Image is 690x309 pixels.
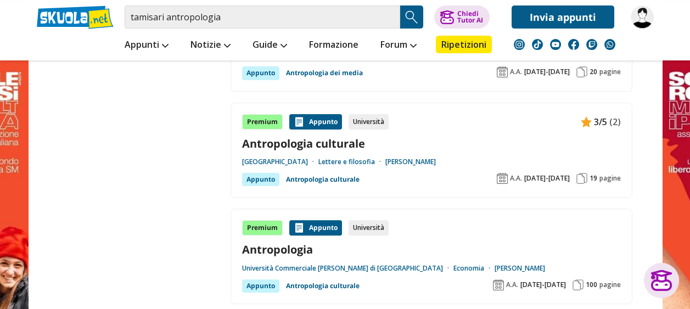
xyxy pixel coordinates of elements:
div: Appunto [289,220,342,235]
span: A.A. [510,68,522,76]
span: A.A. [510,174,522,183]
span: [DATE]-[DATE] [520,280,566,289]
img: Anno accademico [497,173,508,184]
div: Appunto [242,279,279,293]
img: Anno accademico [497,66,508,77]
div: Premium [242,220,283,235]
span: 19 [590,174,597,183]
a: [PERSON_NAME] [385,158,436,166]
a: Lettere e filosofia [318,158,385,166]
img: Appunti contenuto [294,222,305,233]
button: Search Button [400,5,423,29]
div: Appunto [242,66,279,80]
img: instagram [514,39,525,50]
div: Appunto [289,114,342,130]
span: [DATE]-[DATE] [524,68,570,76]
a: [PERSON_NAME] [495,264,545,273]
span: pagine [599,174,621,183]
img: Appunti contenuto [294,116,305,127]
a: Forum [378,36,419,55]
a: Appunti [122,36,171,55]
img: Pagine [576,66,587,77]
span: 3/5 [594,115,607,129]
a: Antropologia culturale [286,279,360,293]
a: Antropologia culturale [286,173,360,186]
a: Guide [250,36,290,55]
a: Ripetizioni [436,36,492,53]
div: Chiedi Tutor AI [457,10,483,24]
img: Appunti contenuto [581,116,592,127]
button: ChiediTutor AI [434,5,490,29]
span: pagine [599,68,621,76]
span: 100 [586,280,597,289]
a: Formazione [306,36,361,55]
span: pagine [599,280,621,289]
div: Appunto [242,173,279,186]
img: Pagine [573,279,584,290]
div: Premium [242,114,283,130]
span: 20 [590,68,597,76]
div: Università [349,114,389,130]
img: Pagine [576,173,587,184]
input: Cerca appunti, riassunti o versioni [125,5,400,29]
img: youtube [550,39,561,50]
span: [DATE]-[DATE] [524,174,570,183]
span: A.A. [506,280,518,289]
img: twitch [586,39,597,50]
a: Università Commerciale [PERSON_NAME] di [GEOGRAPHIC_DATA] [242,264,453,273]
a: Antropologia [242,242,621,257]
span: (2) [609,115,621,129]
img: p1imperator [631,5,654,29]
a: Antropologia culturale [242,136,621,151]
div: Università [349,220,389,235]
a: Antropologia dei media [286,66,363,80]
img: WhatsApp [604,39,615,50]
a: Economia [453,264,495,273]
a: Notizie [188,36,233,55]
a: Invia appunti [512,5,614,29]
img: Anno accademico [493,279,504,290]
img: tiktok [532,39,543,50]
img: facebook [568,39,579,50]
img: Cerca appunti, riassunti o versioni [403,9,420,25]
a: [GEOGRAPHIC_DATA] [242,158,318,166]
